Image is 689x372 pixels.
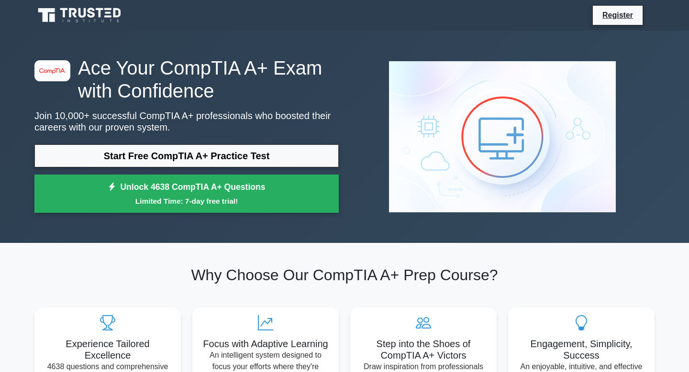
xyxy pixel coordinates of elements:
h5: Engagement, Simplicity, Success [516,338,647,361]
a: Unlock 4638 CompTIA A+ QuestionsLimited Time: 7-day free trial! [34,175,339,213]
h5: Experience Tailored Excellence [42,338,173,361]
a: Start Free CompTIA A+ Practice Test [34,144,339,167]
h1: Ace Your CompTIA A+ Exam with Confidence [34,56,339,102]
a: Register [597,9,639,21]
small: Limited Time: 7-day free trial! [46,196,327,207]
img: CompTIA A+ Preview [381,54,623,220]
p: Join 10,000+ successful CompTIA A+ professionals who boosted their careers with our proven system. [34,110,339,133]
h2: Why Choose Our CompTIA A+ Prep Course? [34,266,655,284]
h5: Focus with Adaptive Learning [200,338,331,350]
h5: Step into the Shoes of CompTIA A+ Victors [358,338,489,361]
